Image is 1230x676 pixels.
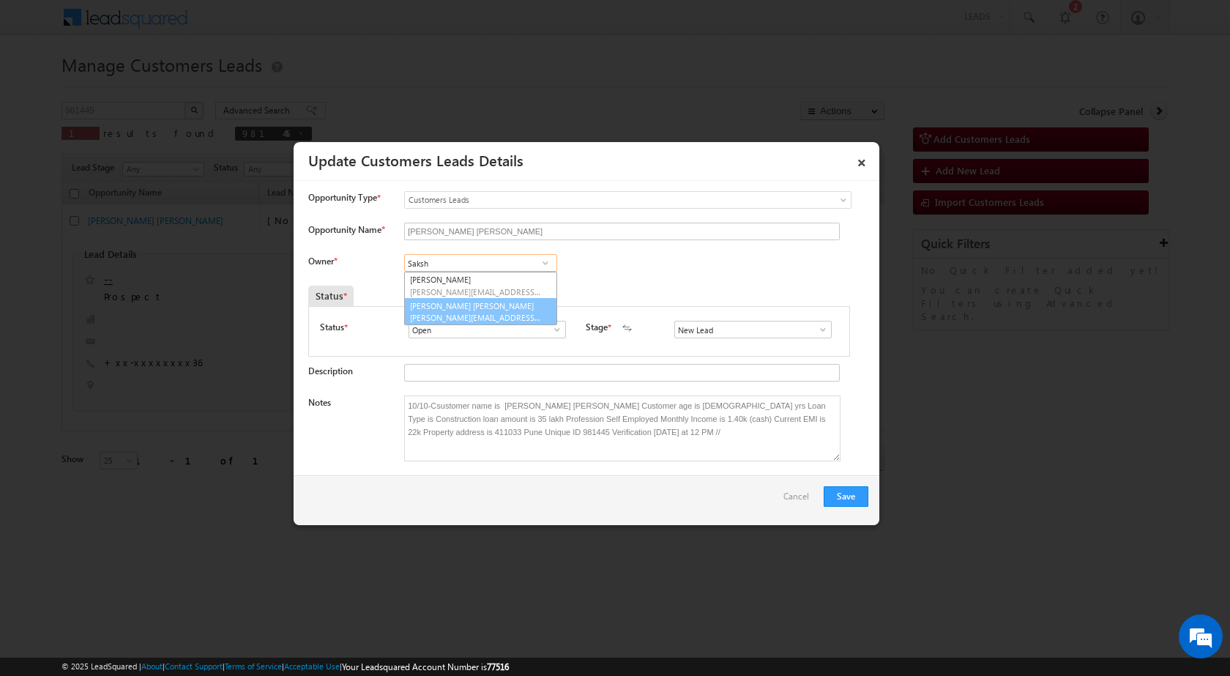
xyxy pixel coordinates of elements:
[404,254,557,272] input: Type to Search
[536,256,554,270] a: Show All Items
[586,321,608,334] label: Stage
[308,286,354,306] div: Status
[61,660,509,674] span: © 2025 LeadSquared | | | | |
[410,312,542,323] span: [PERSON_NAME][EMAIL_ADDRESS][PERSON_NAME][DOMAIN_NAME]
[320,321,344,334] label: Status
[849,147,874,173] a: ×
[141,661,163,671] a: About
[225,661,282,671] a: Terms of Service
[674,321,832,338] input: Type to Search
[308,256,337,267] label: Owner
[308,365,353,376] label: Description
[342,661,509,672] span: Your Leadsquared Account Number is
[284,661,340,671] a: Acceptable Use
[405,193,791,207] span: Customers Leads
[824,486,868,507] button: Save
[165,661,223,671] a: Contact Support
[544,322,562,337] a: Show All Items
[410,286,542,297] span: [PERSON_NAME][EMAIL_ADDRESS][DOMAIN_NAME]
[404,191,851,209] a: Customers Leads
[405,272,556,299] a: [PERSON_NAME]
[308,149,523,170] a: Update Customers Leads Details
[487,661,509,672] span: 77516
[308,224,384,235] label: Opportunity Name
[783,486,816,514] a: Cancel
[308,191,377,204] span: Opportunity Type
[404,298,557,326] a: [PERSON_NAME] [PERSON_NAME]
[810,322,828,337] a: Show All Items
[409,321,566,338] input: Type to Search
[308,397,331,408] label: Notes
